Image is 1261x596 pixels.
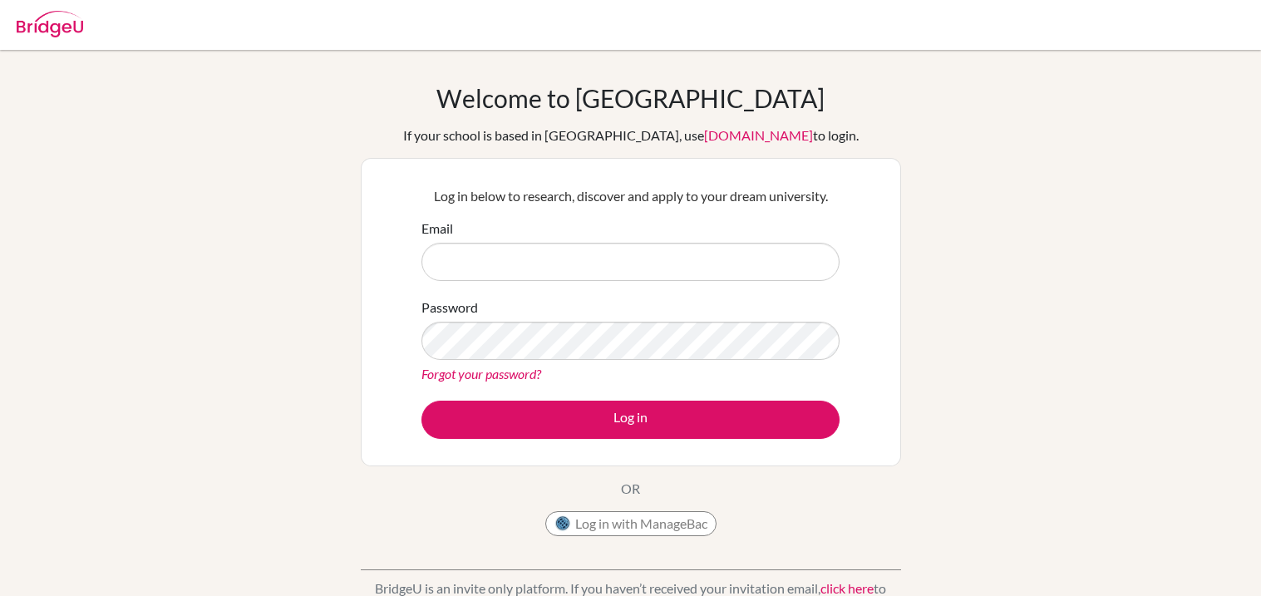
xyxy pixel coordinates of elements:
button: Log in with ManageBac [545,511,717,536]
p: Log in below to research, discover and apply to your dream university. [421,186,840,206]
a: click here [820,580,874,596]
img: Bridge-U [17,11,83,37]
a: Forgot your password? [421,366,541,382]
div: If your school is based in [GEOGRAPHIC_DATA], use to login. [403,126,859,145]
a: [DOMAIN_NAME] [704,127,813,143]
button: Log in [421,401,840,439]
label: Password [421,298,478,318]
h1: Welcome to [GEOGRAPHIC_DATA] [436,83,825,113]
label: Email [421,219,453,239]
p: OR [621,479,640,499]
